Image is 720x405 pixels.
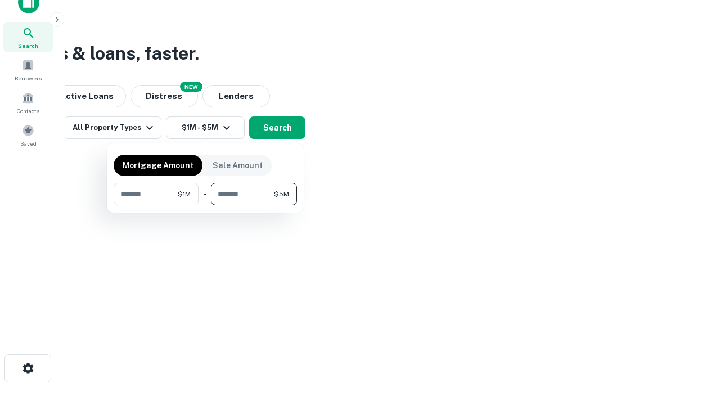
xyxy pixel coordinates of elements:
[123,159,193,172] p: Mortgage Amount
[664,315,720,369] iframe: Chat Widget
[274,189,289,199] span: $5M
[213,159,263,172] p: Sale Amount
[178,189,191,199] span: $1M
[203,183,206,205] div: -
